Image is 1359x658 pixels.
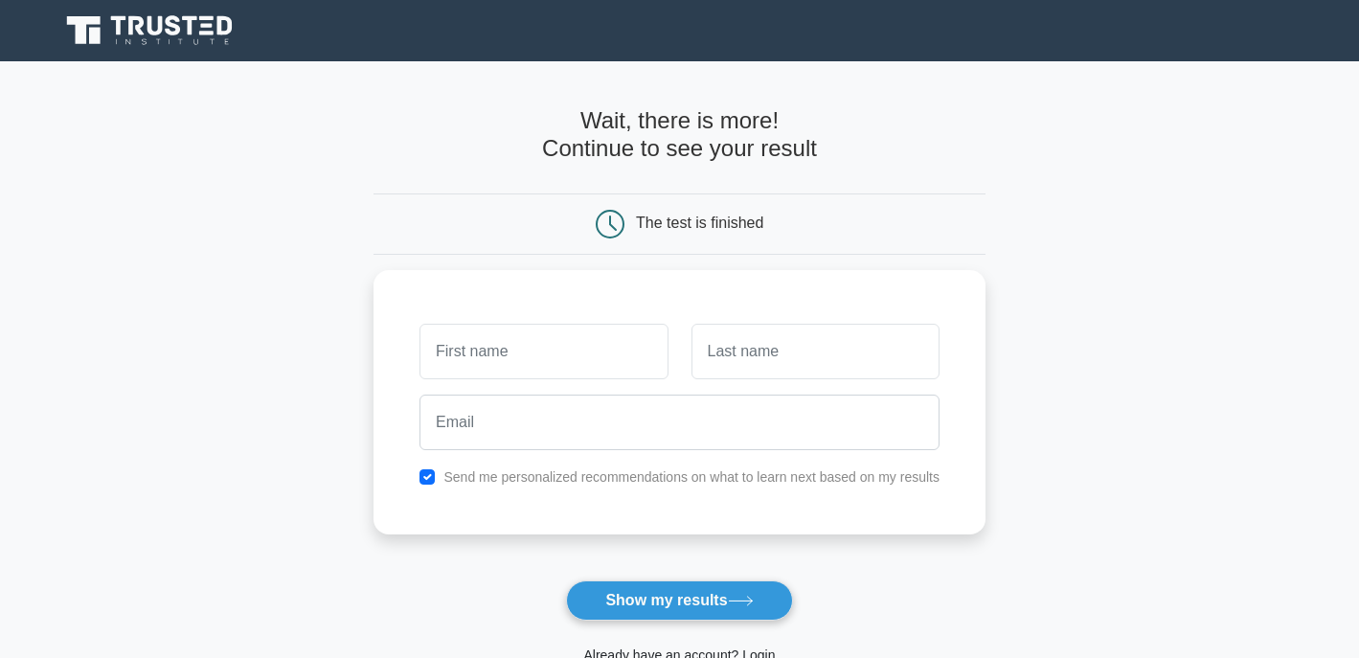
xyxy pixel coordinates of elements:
input: First name [419,324,668,379]
label: Send me personalized recommendations on what to learn next based on my results [443,469,940,485]
button: Show my results [566,580,792,621]
div: The test is finished [636,215,763,231]
input: Last name [691,324,940,379]
input: Email [419,395,940,450]
h4: Wait, there is more! Continue to see your result [374,107,985,163]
